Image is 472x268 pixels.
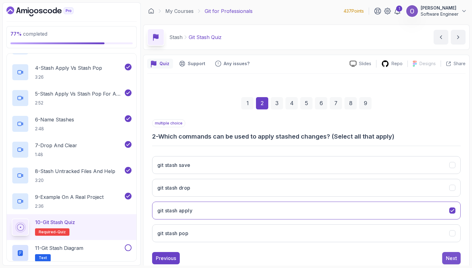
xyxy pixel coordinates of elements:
[434,30,448,45] button: previous content
[256,97,268,109] div: 2
[12,64,132,81] button: 4-Stash Apply Vs Stash Pop3:26
[211,59,253,69] button: Feedback button
[35,126,74,132] p: 2:48
[344,97,357,109] div: 8
[152,132,461,141] h3: 2 - Which commands can be used to apply stashed changes? (Select all that apply)
[376,60,407,68] a: Repo
[147,59,173,69] button: quiz button
[454,61,466,67] p: Share
[35,90,124,97] p: 5 - Stash Apply Vs Stash Pop For A Given Index
[205,7,253,15] p: Git for Professionals
[285,97,298,109] div: 4
[12,193,132,210] button: 9-Example On A Real Project2:36
[152,252,180,264] button: Previous
[300,97,313,109] div: 5
[359,61,371,67] p: Slides
[421,11,458,17] p: Software Engineer
[442,252,461,264] button: Next
[152,156,461,174] button: git stash save
[165,7,194,15] a: My Courses
[391,61,403,67] p: Repo
[396,6,402,12] div: 1
[446,254,457,262] div: Next
[12,219,132,236] button: 10-Git Stash QuizRequired-quiz
[175,59,209,69] button: Support button
[12,141,132,158] button: 7-Drop And Clear1:48
[12,89,132,107] button: 5-Stash Apply Vs Stash Pop For A Given Index2:52
[157,161,191,169] h3: git stash save
[6,6,88,16] a: Dashboard
[35,167,115,175] p: 8 - Stash Untracked Files And Help
[35,142,77,149] p: 7 - Drop And Clear
[39,255,47,260] span: Text
[345,61,376,67] a: Slides
[148,8,154,14] a: Dashboard
[152,179,461,197] button: git stash drop
[35,152,77,158] p: 1:48
[406,5,418,17] img: user profile image
[421,5,458,11] p: [PERSON_NAME]
[152,202,461,219] button: git stash apply
[12,167,132,184] button: 8-Stash Untracked Files And Help3:20
[344,8,364,14] p: 437 Points
[12,244,132,262] button: 11-Git Stash DiagramText
[157,207,192,214] h3: git stash apply
[12,115,132,132] button: 6-Name Stashes2:48
[188,61,205,67] p: Support
[10,31,47,37] span: completed
[152,224,461,242] button: git stash pop
[35,219,75,226] p: 10 - Git Stash Quiz
[441,61,466,67] button: Share
[330,97,342,109] div: 7
[35,177,115,183] p: 3:20
[169,33,183,41] p: Stash
[189,33,222,41] p: Git Stash Quiz
[241,97,254,109] div: 1
[406,5,467,17] button: user profile image[PERSON_NAME]Software Engineer
[35,64,102,72] p: 4 - Stash Apply Vs Stash Pop
[271,97,283,109] div: 3
[35,116,74,123] p: 6 - Name Stashes
[57,230,66,234] span: quiz
[39,230,57,234] span: Required-
[159,61,169,67] p: Quiz
[156,254,176,262] div: Previous
[10,31,22,37] span: 77 %
[451,30,466,45] button: next content
[35,74,102,80] p: 3:26
[35,100,124,106] p: 2:52
[157,230,188,237] h3: git stash pop
[35,244,83,252] p: 11 - Git Stash Diagram
[419,61,436,67] p: Designs
[359,97,372,109] div: 9
[394,7,401,15] a: 1
[224,61,250,67] p: Any issues?
[35,193,104,201] p: 9 - Example On A Real Project
[152,119,185,127] p: multiple choice
[315,97,327,109] div: 6
[35,203,104,209] p: 2:36
[157,184,191,191] h3: git stash drop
